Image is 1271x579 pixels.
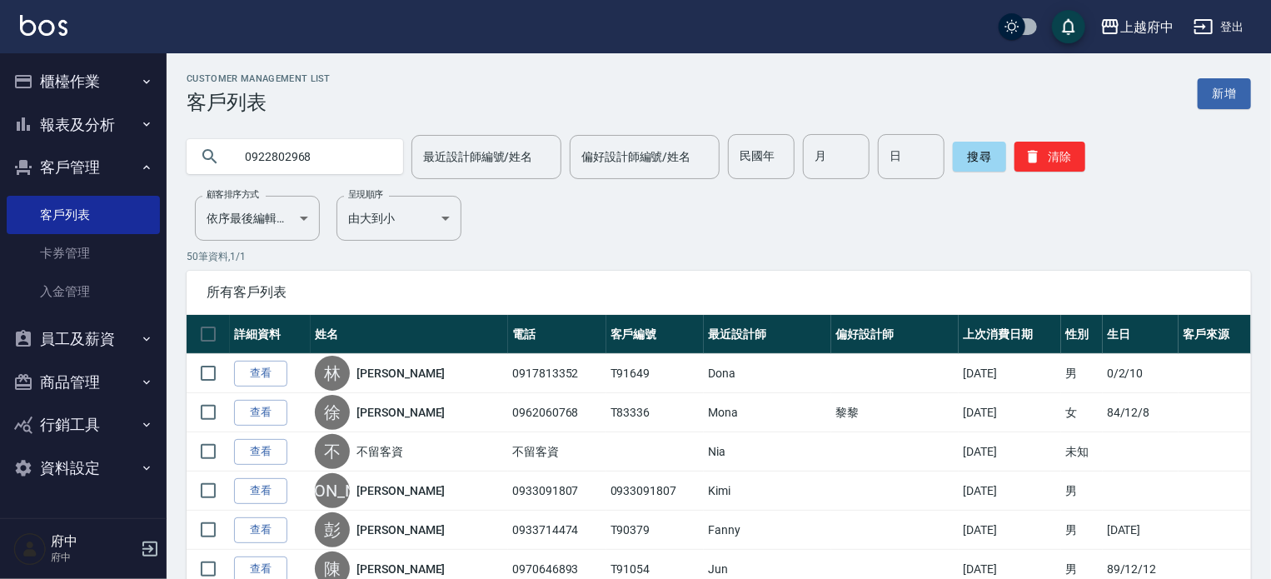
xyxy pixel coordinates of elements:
[187,91,331,114] h3: 客戶列表
[508,393,606,432] td: 0962060768
[356,482,445,499] a: [PERSON_NAME]
[1103,511,1179,550] td: [DATE]
[7,234,160,272] a: 卡券管理
[704,393,831,432] td: Mona
[831,315,959,354] th: 偏好設計師
[959,393,1061,432] td: [DATE]
[1061,432,1103,472] td: 未知
[356,443,403,460] a: 不留客資
[7,60,160,103] button: 櫃檯作業
[207,284,1231,301] span: 所有客戶列表
[234,400,287,426] a: 查看
[1061,354,1103,393] td: 男
[508,354,606,393] td: 0917813352
[187,249,1251,264] p: 50 筆資料, 1 / 1
[508,511,606,550] td: 0933714474
[234,517,287,543] a: 查看
[7,317,160,361] button: 員工及薪資
[1187,12,1251,42] button: 登出
[356,404,445,421] a: [PERSON_NAME]
[704,354,831,393] td: Dona
[315,395,350,430] div: 徐
[315,473,350,508] div: [PERSON_NAME]
[1052,10,1085,43] button: save
[348,188,383,201] label: 呈現順序
[508,472,606,511] td: 0933091807
[7,447,160,490] button: 資料設定
[7,272,160,311] a: 入金管理
[831,393,959,432] td: 黎黎
[704,432,831,472] td: Nia
[1198,78,1251,109] a: 新增
[336,196,461,241] div: 由大到小
[234,439,287,465] a: 查看
[606,393,705,432] td: T83336
[1103,393,1179,432] td: 84/12/8
[51,550,136,565] p: 府中
[230,315,311,354] th: 詳細資料
[953,142,1006,172] button: 搜尋
[315,512,350,547] div: 彭
[233,134,390,179] input: 搜尋關鍵字
[20,15,67,36] img: Logo
[1103,315,1179,354] th: 生日
[7,403,160,447] button: 行銷工具
[959,472,1061,511] td: [DATE]
[311,315,508,354] th: 姓名
[195,196,320,241] div: 依序最後編輯時間
[508,432,606,472] td: 不留客資
[356,365,445,382] a: [PERSON_NAME]
[315,356,350,391] div: 林
[1120,17,1174,37] div: 上越府中
[187,73,331,84] h2: Customer Management List
[1179,315,1251,354] th: 客戶來源
[13,532,47,566] img: Person
[356,522,445,538] a: [PERSON_NAME]
[7,103,160,147] button: 報表及分析
[7,196,160,234] a: 客戶列表
[1061,511,1103,550] td: 男
[1061,393,1103,432] td: 女
[959,432,1061,472] td: [DATE]
[959,354,1061,393] td: [DATE]
[606,354,705,393] td: T91649
[356,561,445,577] a: [PERSON_NAME]
[1061,472,1103,511] td: 男
[959,511,1061,550] td: [DATE]
[1103,354,1179,393] td: 0/2/10
[1094,10,1180,44] button: 上越府中
[7,146,160,189] button: 客戶管理
[704,472,831,511] td: Kimi
[508,315,606,354] th: 電話
[207,188,259,201] label: 顧客排序方式
[704,315,831,354] th: 最近設計師
[315,434,350,469] div: 不
[1014,142,1085,172] button: 清除
[7,361,160,404] button: 商品管理
[606,315,705,354] th: 客戶編號
[606,511,705,550] td: T90379
[959,315,1061,354] th: 上次消費日期
[704,511,831,550] td: Fanny
[1061,315,1103,354] th: 性別
[51,533,136,550] h5: 府中
[234,478,287,504] a: 查看
[234,361,287,387] a: 查看
[606,472,705,511] td: 0933091807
